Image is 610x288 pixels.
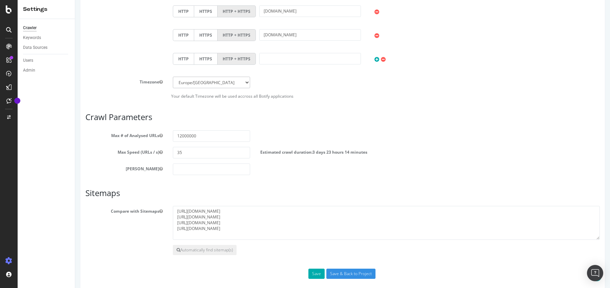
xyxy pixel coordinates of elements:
input: Save & Back to Project [251,269,300,279]
button: Compare with Sitemaps [84,208,87,214]
a: Keywords [23,34,70,41]
p: Your default Timezone will be used accross all Botify applications [10,93,525,99]
label: HTTP [98,29,119,41]
label: HTTP + HTTPS [142,53,181,65]
h3: Crawl Parameters [10,113,525,121]
div: Tooltip anchor [14,98,20,104]
div: Keywords [23,34,41,41]
button: Max Speed (URLs / s) [84,149,87,155]
label: HTTP + HTTPS [142,5,181,17]
label: Max # of Analysed URLs [5,130,93,138]
textarea: [URL][DOMAIN_NAME] [URL][DOMAIN_NAME] [URL][DOMAIN_NAME] [URL][DOMAIN_NAME] [98,206,525,240]
div: Open Intercom Messenger [587,265,603,281]
label: HTTP [98,53,119,65]
a: Crawler [23,24,70,32]
div: Crawler [23,24,37,32]
label: Estimated crawl duration: [185,147,292,155]
label: [PERSON_NAME] [5,164,93,172]
div: Admin [23,67,35,74]
label: Max Speed (URLs / s) [5,147,93,155]
div: Settings [23,5,69,13]
label: Compare with Sitemaps [5,206,93,214]
label: HTTPS [119,5,142,17]
a: Admin [23,67,70,74]
button: Max # of Analysed URLs [84,133,87,138]
span: 3 days 23 hours 14 minutes [237,149,292,155]
button: Save [233,269,249,279]
label: Timezone [5,77,93,85]
label: HTTP + HTTPS [142,29,181,41]
a: Data Sources [23,44,70,51]
label: HTTPS [119,29,142,41]
button: [PERSON_NAME] [84,166,87,172]
h3: Sitemaps [10,189,525,197]
label: HTTP [98,5,119,17]
label: HTTPS [119,53,142,65]
button: Automatically find sitemap(s) [98,245,161,255]
a: Users [23,57,70,64]
div: Users [23,57,33,64]
div: Data Sources [23,44,47,51]
button: Timezone [84,79,87,85]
